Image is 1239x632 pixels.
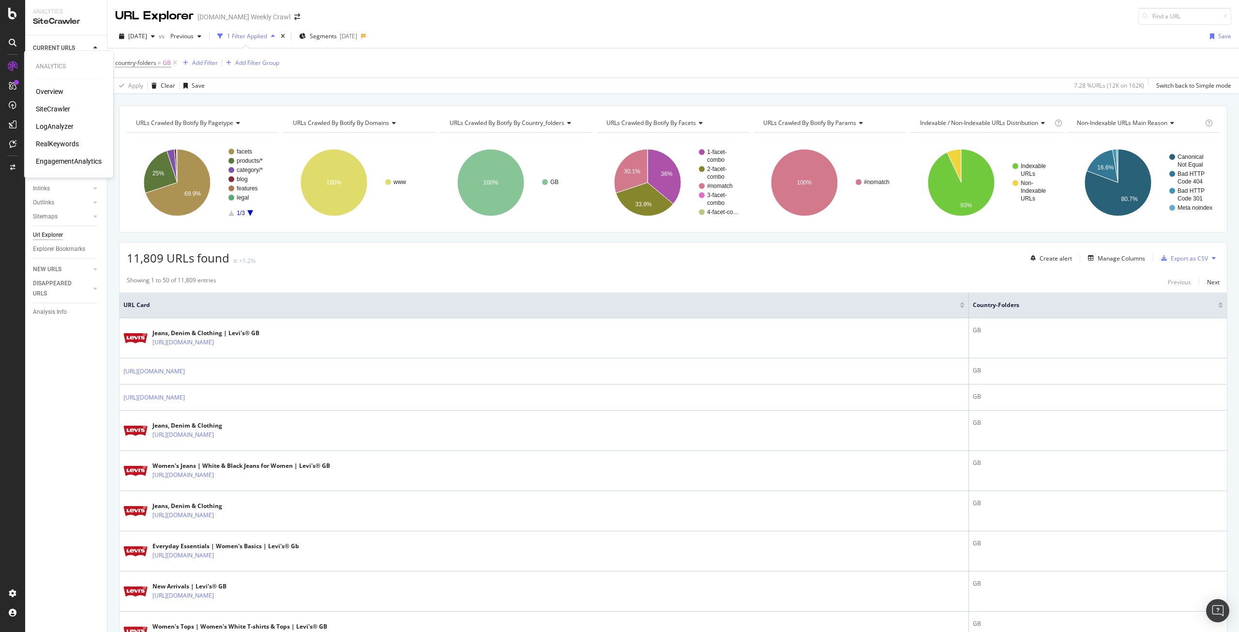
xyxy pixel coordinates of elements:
[326,179,341,186] text: 100%
[180,78,205,93] button: Save
[1156,81,1231,90] div: Switch back to Simple mode
[197,12,290,22] div: [DOMAIN_NAME] Weekly Crawl
[973,301,1204,309] span: country-folders
[911,140,1063,225] div: A chart.
[1097,164,1114,171] text: 16.6%
[192,59,218,67] div: Add Filter
[123,426,148,436] img: main image
[148,78,175,93] button: Clear
[152,591,214,601] a: [URL][DOMAIN_NAME]
[33,264,61,275] div: NEW URLS
[973,418,1223,427] div: GB
[152,430,214,440] a: [URL][DOMAIN_NAME]
[661,170,672,177] text: 36%
[1218,32,1231,40] div: Save
[33,230,63,240] div: Url Explorer
[604,115,740,131] h4: URLs Crawled By Botify By facets
[152,421,245,430] div: Jeans, Denim & Clothing
[973,539,1223,548] div: GB
[761,115,897,131] h4: URLs Crawled By Botify By params
[36,139,79,149] a: RealKeywords
[166,29,205,44] button: Previous
[36,104,70,114] a: SiteCrawler
[33,43,75,53] div: CURRENT URLS
[763,119,856,127] span: URLs Crawled By Botify By params
[235,59,279,67] div: Add Filter Group
[222,57,279,69] button: Add Filter Group
[624,168,640,175] text: 30.1%
[310,32,337,40] span: Segments
[707,173,725,180] text: combo
[33,198,91,208] a: Outlinks
[1168,278,1191,286] div: Previous
[707,149,727,155] text: 1-facet-
[159,32,166,40] span: vs
[36,156,102,166] div: EngagementAnalytics
[973,459,1223,467] div: GB
[33,184,50,194] div: Inlinks
[36,122,74,131] a: LogAnalyzer
[483,179,498,186] text: 100%
[123,301,957,309] span: URL Card
[163,56,171,70] span: GB
[1021,170,1035,177] text: URLs
[1138,8,1231,25] input: Find a URL
[123,466,148,476] img: main image
[973,579,1223,588] div: GB
[192,81,205,90] div: Save
[33,278,91,299] a: DISAPPEARED URLS
[960,202,972,209] text: 93%
[1040,254,1072,262] div: Create alert
[127,250,229,266] span: 11,809 URLs found
[127,140,279,225] div: A chart.
[284,140,436,225] div: A chart.
[1178,170,1205,177] text: Bad HTTP
[1068,140,1220,225] svg: A chart.
[1206,29,1231,44] button: Save
[1021,187,1046,194] text: Indexable
[36,87,63,96] div: Overview
[33,307,67,317] div: Analysis Info
[1157,250,1208,266] button: Export as CSV
[1171,254,1208,262] div: Export as CSV
[1084,252,1145,264] button: Manage Columns
[973,499,1223,508] div: GB
[123,506,148,516] img: main image
[237,210,245,216] text: 1/3
[754,140,906,225] div: A chart.
[450,119,564,127] span: URLs Crawled By Botify By country_folders
[1168,276,1191,288] button: Previous
[33,198,54,208] div: Outlinks
[635,201,651,208] text: 33.9%
[152,622,327,631] div: Women's Tops | Women's White T-shirts & Tops | Levi's® GB
[115,8,194,24] div: URL Explorer
[797,179,812,186] text: 100%
[1021,180,1033,186] text: Non-
[707,200,725,206] text: combo
[393,179,406,185] text: www
[973,326,1223,335] div: GB
[136,119,233,127] span: URLs Crawled By Botify By pagetype
[134,115,270,131] h4: URLs Crawled By Botify By pagetype
[1178,204,1212,211] text: Meta noindex
[279,31,287,41] div: times
[33,230,100,240] a: Url Explorer
[1152,78,1231,93] button: Switch back to Simple mode
[33,244,100,254] a: Explorer Bookmarks
[597,140,749,225] svg: A chart.
[920,119,1038,127] span: Indexable / Non-Indexable URLs distribution
[237,148,252,155] text: facets
[128,32,147,40] span: 2023 Sep. 29th
[184,190,201,197] text: 69.9%
[1207,276,1220,288] button: Next
[973,366,1223,375] div: GB
[1075,115,1203,131] h4: Non-Indexable URLs Main Reason
[1206,599,1229,622] div: Open Intercom Messenger
[36,62,102,71] div: Analytics
[115,78,143,93] button: Apply
[33,8,99,16] div: Analytics
[152,170,164,177] text: 25%
[152,542,299,551] div: Everyday Essentials | Women's Basics | Levi's® Gb
[152,470,214,480] a: [URL][DOMAIN_NAME]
